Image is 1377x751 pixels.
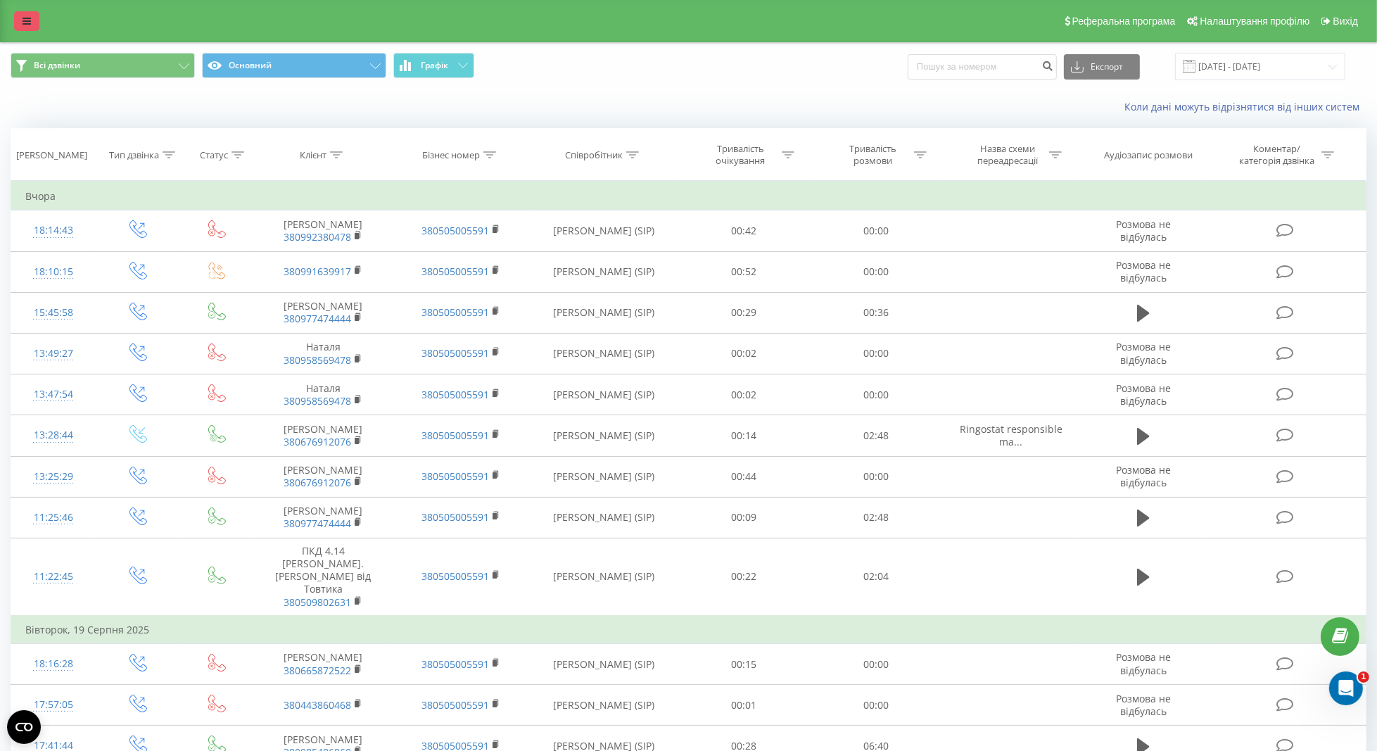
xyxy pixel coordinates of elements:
span: Розмова не відбулась [1116,692,1171,718]
td: 00:01 [678,685,810,726]
a: 380676912076 [284,435,351,448]
a: 380505005591 [421,388,489,401]
div: 18:10:15 [25,258,82,286]
td: [PERSON_NAME] [254,210,392,251]
div: 18:16:28 [25,650,82,678]
span: 1 [1358,671,1369,683]
a: 380505005591 [421,429,489,442]
td: 00:52 [678,251,810,292]
span: Графік [421,61,448,70]
a: 380505005591 [421,569,489,583]
td: [PERSON_NAME] (SIP) [530,374,678,415]
span: Налаштування профілю [1200,15,1309,27]
td: 02:04 [810,538,942,615]
td: 00:00 [810,251,942,292]
td: [PERSON_NAME] [254,415,392,456]
a: 380505005591 [421,510,489,524]
td: 00:36 [810,292,942,333]
a: 380505005591 [421,657,489,671]
td: 00:00 [810,210,942,251]
td: 00:14 [678,415,810,456]
a: 380991639917 [284,265,351,278]
span: Розмова не відбулась [1116,381,1171,408]
button: Open CMP widget [7,710,41,744]
button: Всі дзвінки [11,53,195,78]
div: [PERSON_NAME] [16,149,87,161]
a: 380958569478 [284,353,351,367]
td: [PERSON_NAME] (SIP) [530,685,678,726]
td: [PERSON_NAME] (SIP) [530,333,678,374]
td: [PERSON_NAME] [254,497,392,538]
td: 00:44 [678,456,810,497]
a: 380505005591 [421,305,489,319]
td: 00:00 [810,333,942,374]
a: 380977474444 [284,517,351,530]
td: Вівторок, 19 Серпня 2025 [11,616,1366,644]
button: Графік [393,53,474,78]
td: [PERSON_NAME] (SIP) [530,415,678,456]
div: Тривалість розмови [835,143,910,167]
td: [PERSON_NAME] (SIP) [530,497,678,538]
td: 00:00 [810,685,942,726]
a: 380505005591 [421,224,489,237]
div: Тип дзвінка [109,149,159,161]
a: 380958569478 [284,394,351,408]
td: 02:48 [810,497,942,538]
a: 380443860468 [284,698,351,712]
td: 00:02 [678,333,810,374]
td: [PERSON_NAME] (SIP) [530,538,678,615]
td: 00:15 [678,644,810,685]
div: 13:28:44 [25,422,82,449]
td: 00:02 [678,374,810,415]
td: 00:00 [810,644,942,685]
iframe: Intercom live chat [1329,671,1363,705]
td: 00:22 [678,538,810,615]
td: Наталя [254,374,392,415]
span: Розмова не відбулась [1116,217,1171,244]
td: [PERSON_NAME] (SIP) [530,210,678,251]
a: 380505005591 [421,469,489,483]
input: Пошук за номером [908,54,1057,80]
a: 380992380478 [284,230,351,244]
span: Розмова не відбулась [1116,650,1171,676]
span: Вихід [1333,15,1358,27]
span: Реферальна програма [1072,15,1176,27]
a: 380665872522 [284,664,351,677]
a: 380505005591 [421,346,489,360]
div: Коментар/категорія дзвінка [1236,143,1318,167]
a: 380676912076 [284,476,351,489]
div: 17:57:05 [25,691,82,719]
td: Наталя [254,333,392,374]
td: [PERSON_NAME] [254,456,392,497]
a: 380505005591 [421,698,489,712]
div: 11:22:45 [25,563,82,591]
a: 380977474444 [284,312,351,325]
button: Основний [202,53,386,78]
td: 00:09 [678,497,810,538]
td: [PERSON_NAME] [254,292,392,333]
td: [PERSON_NAME] (SIP) [530,251,678,292]
div: 18:14:43 [25,217,82,244]
td: 00:29 [678,292,810,333]
span: Ringostat responsible ma... [960,422,1062,448]
td: [PERSON_NAME] [254,644,392,685]
div: 13:47:54 [25,381,82,408]
td: 00:42 [678,210,810,251]
div: Бізнес номер [422,149,480,161]
div: Клієнт [300,149,326,161]
div: Тривалість очікування [703,143,778,167]
span: Розмова не відбулась [1116,463,1171,489]
td: [PERSON_NAME] (SIP) [530,456,678,497]
div: 11:25:46 [25,504,82,531]
td: Вчора [11,182,1366,210]
div: 13:25:29 [25,463,82,491]
span: Розмова не відбулась [1116,340,1171,366]
div: 13:49:27 [25,340,82,367]
a: Коли дані можуть відрізнятися вiд інших систем [1124,100,1366,113]
button: Експорт [1064,54,1140,80]
span: Розмова не відбулась [1116,258,1171,284]
div: Статус [200,149,228,161]
span: Всі дзвінки [34,60,80,71]
a: 380509802631 [284,595,351,609]
div: Назва схеми переадресації [970,143,1046,167]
